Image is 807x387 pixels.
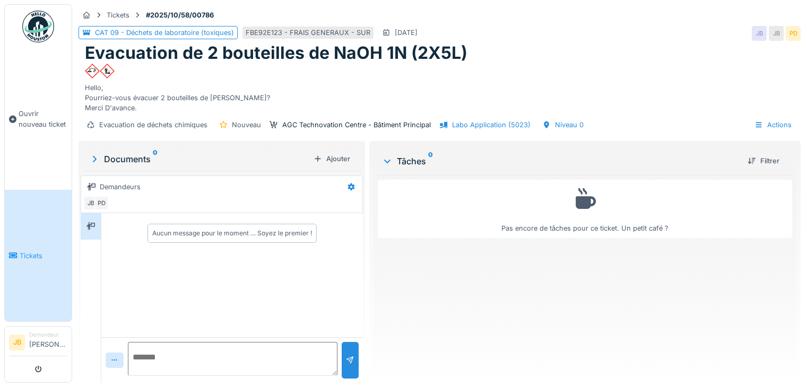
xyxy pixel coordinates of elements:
[743,154,784,168] div: Filtrer
[385,184,785,234] div: Pas encore de tâches pour ce ticket. Un petit café ?
[20,251,67,261] span: Tickets
[9,331,67,356] a: JB Demandeur[PERSON_NAME]
[382,155,739,168] div: Tâches
[246,28,370,38] div: FBE92E123 - FRAIS GENERAUX - SUR
[452,120,531,130] div: Labo Application (5023)
[282,120,431,130] div: AGC Technovation Centre - Bâtiment Principal
[83,196,98,210] div: JB
[100,64,115,78] img: u1zr9D4zduPLv3NqpZfuHqtse9P43H43+g4j4uZHzW8AAAAABJRU5ErkJggg==
[85,43,467,63] h1: Evacuation de 2 bouteilles de NaOH 1N (2X5L)
[786,26,801,41] div: PD
[89,153,309,165] div: Documents
[29,331,67,339] div: Demandeur
[395,28,418,38] div: [DATE]
[85,64,100,78] img: WHeua313wAAAABJRU5ErkJggg==
[107,10,129,20] div: Tickets
[99,120,207,130] div: Evacuation de déchets chimiques
[85,78,794,113] div: Hello, Pourriez-vous évacuer 2 bouteilles de [PERSON_NAME]? Merci D'avance.
[95,28,234,38] div: CAT 09 - Déchets de laboratoire (toxiques)
[752,26,767,41] div: JB
[100,182,141,192] div: Demandeurs
[152,228,312,238] div: Aucun message pour le moment … Soyez le premier !
[769,26,784,41] div: JB
[750,117,796,133] div: Actions
[153,153,158,165] sup: 0
[22,11,54,42] img: Badge_color-CXgf-gQk.svg
[9,335,25,350] li: JB
[5,190,72,321] a: Tickets
[142,10,218,20] strong: #2025/10/58/00786
[94,196,109,210] div: PD
[19,109,67,129] span: Ouvrir nouveau ticket
[29,331,67,354] li: [PERSON_NAME]
[428,155,433,168] sup: 0
[309,152,354,166] div: Ajouter
[555,120,584,130] div: Niveau 0
[232,120,261,130] div: Nouveau
[5,48,72,190] a: Ouvrir nouveau ticket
